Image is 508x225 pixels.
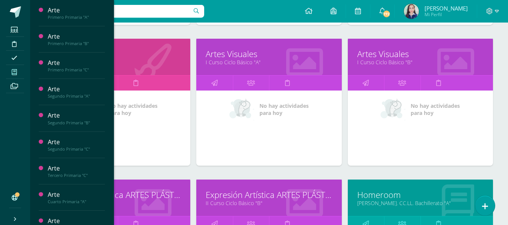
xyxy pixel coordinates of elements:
a: I Curso Ciclo Básico "B" [357,59,484,66]
div: Primero Primaria "B" [48,41,105,46]
img: no_activities_small.png [381,98,405,121]
div: Arte [48,59,105,67]
img: no_activities_small.png [229,98,254,121]
span: No hay actividades para hoy [259,102,309,116]
a: ArtePrimero Primaria "A" [48,6,105,20]
div: Primero Primaria "A" [48,15,105,20]
a: Expresión Artística ARTES PLÁSTICAS [55,189,181,201]
a: ArtePrimero Primaria "C" [48,59,105,72]
div: Arte [48,32,105,41]
a: Sexto Primaria "C" [55,59,181,66]
div: Segundo Primaria "C" [48,146,105,152]
a: [PERSON_NAME]. CC.LL. Bachillerato "A" [357,199,484,207]
a: II Curso Ciclo Básico "A" [55,199,181,207]
div: Arte [48,190,105,199]
div: Cuarto Primaria "A" [48,199,105,204]
div: Tercero Primaria "C" [48,173,105,178]
a: ArteSegundo Primaria "C" [48,138,105,152]
span: 172 [382,10,391,18]
a: ArteCuarto Primaria "A" [48,190,105,204]
a: ArteSegundo Primaria "A" [48,85,105,99]
span: No hay actividades para hoy [108,102,158,116]
input: Busca un usuario... [35,5,204,18]
a: I Curso Ciclo Básico "A" [206,59,332,66]
span: [PERSON_NAME] [425,5,468,12]
img: ca5a4eaf8577ec6eca99aea707ba97a8.png [404,4,419,19]
a: II Curso Ciclo Básico "B" [206,199,332,207]
div: Arte [48,138,105,146]
a: Homeroom [357,189,484,201]
a: Arte [55,48,181,60]
span: No hay actividades para hoy [411,102,460,116]
a: Artes Visuales [206,48,332,60]
a: Artes Visuales [357,48,484,60]
span: Mi Perfil [425,11,468,18]
a: ArteTercero Primaria "C" [48,164,105,178]
div: Arte [48,111,105,120]
div: Arte [48,85,105,94]
div: Segundo Primaria "B" [48,120,105,125]
div: Primero Primaria "C" [48,67,105,72]
a: ArtePrimero Primaria "B" [48,32,105,46]
div: Arte [48,6,105,15]
a: ArteSegundo Primaria "B" [48,111,105,125]
div: Arte [48,164,105,173]
div: Segundo Primaria "A" [48,94,105,99]
a: Expresión Artística ARTES PLÁSTICAS [206,189,332,201]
